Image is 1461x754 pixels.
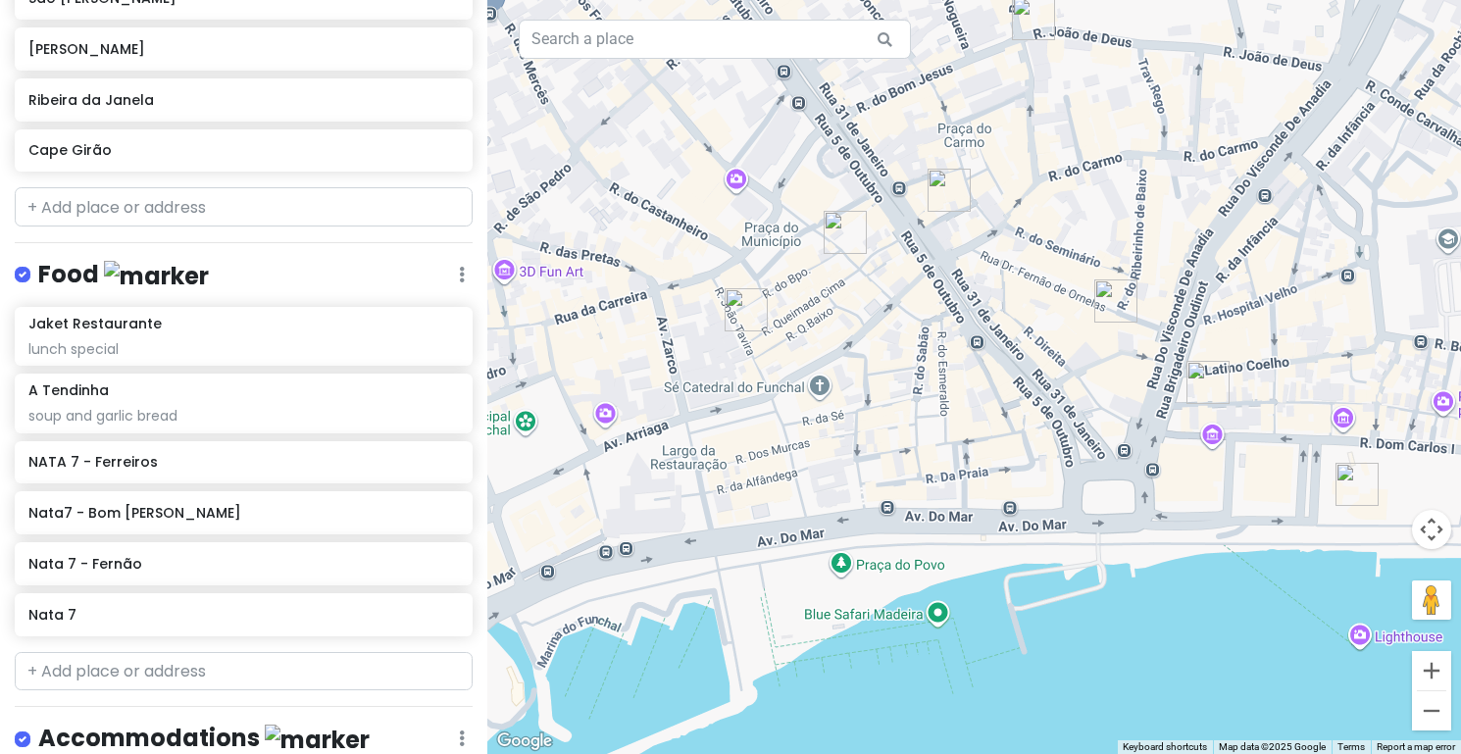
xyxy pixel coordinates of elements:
button: Keyboard shortcuts [1123,740,1207,754]
h6: Nata7 - Bom [PERSON_NAME] [28,504,458,522]
div: lunch special [28,340,458,358]
button: Zoom out [1412,691,1451,730]
a: Open this area in Google Maps (opens a new window) [492,729,557,754]
h6: Nata 7 [28,606,458,624]
button: Map camera controls [1412,510,1451,549]
div: Jaket Restaurante [1186,361,1230,404]
h6: Jaket Restaurante [28,315,162,332]
h6: NATA 7 - Ferreiros [28,453,458,471]
h6: A Tendinha [28,381,109,399]
h4: Food [38,259,209,291]
a: Terms (opens in new tab) [1337,741,1365,752]
h6: Cape Girão [28,141,458,159]
span: Map data ©2025 Google [1219,741,1326,752]
a: Report a map error [1377,741,1455,752]
h6: Nata 7 - Fernão [28,555,458,573]
input: + Add place or address [15,652,473,691]
h6: [PERSON_NAME] [28,40,458,58]
button: Drag Pegman onto the map to open Street View [1412,580,1451,620]
div: A Tendinha [928,169,971,212]
input: Search a place [519,20,911,59]
h6: Ribeira da Janela [28,91,458,109]
input: + Add place or address [15,187,473,226]
div: Funchal Cable Car [1335,463,1379,506]
img: marker [104,261,209,291]
button: Zoom in [1412,651,1451,690]
div: Nata 7 [725,288,768,331]
div: soup and garlic bread [28,407,458,425]
div: NATA 7 - Ferreiros [824,211,867,254]
div: Nata 7 - Fernão [1094,279,1137,323]
img: Google [492,729,557,754]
